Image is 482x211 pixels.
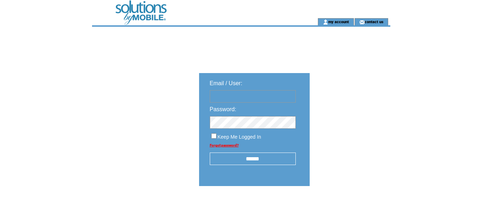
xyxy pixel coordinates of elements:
span: Email / User: [210,80,243,86]
a: my account [328,19,349,24]
img: contact_us_icon.gif;jsessionid=957F18453EA187A4B3F306AE586E96EF [359,19,365,25]
a: contact us [365,19,384,24]
a: Forgot password? [210,143,239,147]
img: account_icon.gif;jsessionid=957F18453EA187A4B3F306AE586E96EF [323,19,328,25]
span: Keep Me Logged In [218,134,261,140]
span: Password: [210,106,237,112]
